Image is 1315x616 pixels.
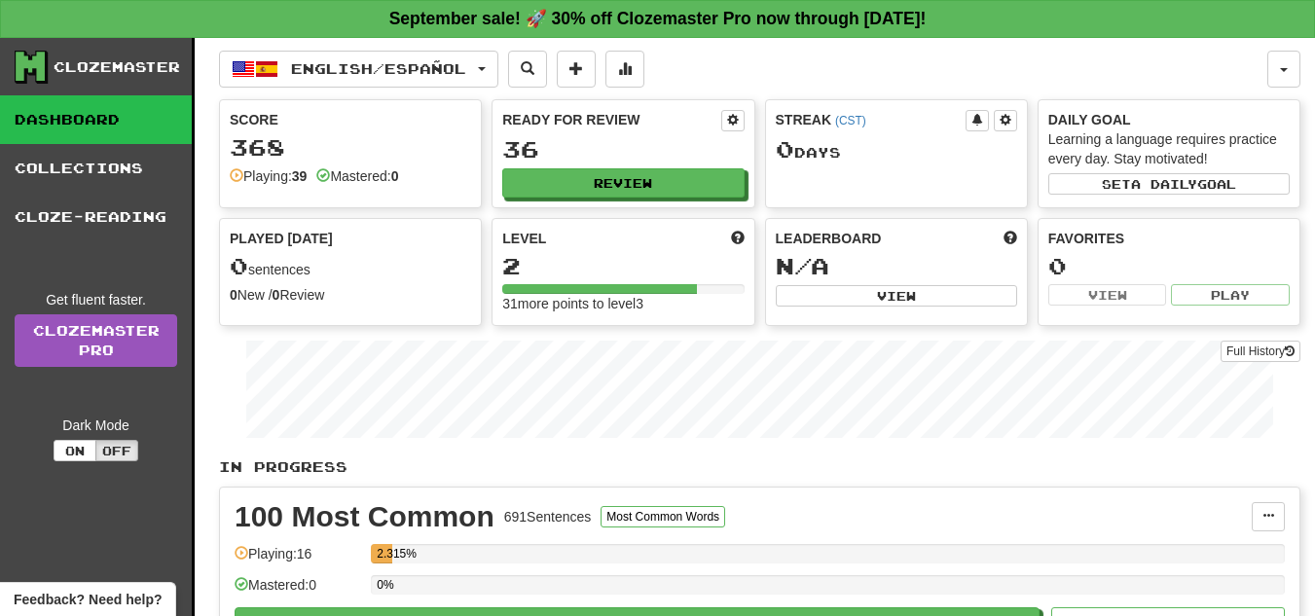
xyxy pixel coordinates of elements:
[776,229,882,248] span: Leaderboard
[1048,173,1290,195] button: Seta dailygoal
[230,252,248,279] span: 0
[235,544,361,576] div: Playing: 16
[273,287,280,303] strong: 0
[235,502,494,531] div: 100 Most Common
[230,110,471,129] div: Score
[731,229,745,248] span: Score more points to level up
[557,51,596,88] button: Add sentence to collection
[230,254,471,279] div: sentences
[1004,229,1017,248] span: This week in points, UTC
[776,252,829,279] span: N/A
[219,457,1300,477] p: In Progress
[1171,284,1290,306] button: Play
[776,110,966,129] div: Streak
[776,285,1017,307] button: View
[95,440,138,461] button: Off
[1221,341,1300,362] button: Full History
[776,135,794,163] span: 0
[230,166,307,186] div: Playing:
[316,166,398,186] div: Mastered:
[230,285,471,305] div: New / Review
[391,168,399,184] strong: 0
[389,9,927,28] strong: September sale! 🚀 30% off Clozemaster Pro now through [DATE]!
[291,60,466,77] span: English / Español
[235,575,361,607] div: Mastered: 0
[502,294,744,313] div: 31 more points to level 3
[502,137,744,162] div: 36
[601,506,725,527] button: Most Common Words
[15,314,177,367] a: ClozemasterPro
[54,57,180,77] div: Clozemaster
[15,290,177,309] div: Get fluent faster.
[230,229,333,248] span: Played [DATE]
[1048,110,1290,129] div: Daily Goal
[230,287,237,303] strong: 0
[14,590,162,609] span: Open feedback widget
[230,135,471,160] div: 368
[1048,254,1290,278] div: 0
[1048,129,1290,168] div: Learning a language requires practice every day. Stay motivated!
[54,440,96,461] button: On
[502,254,744,278] div: 2
[1048,284,1167,306] button: View
[605,51,644,88] button: More stats
[377,544,391,563] div: 2.315%
[219,51,498,88] button: English/Español
[502,229,546,248] span: Level
[15,416,177,435] div: Dark Mode
[502,168,744,198] button: Review
[835,114,866,127] a: (CST)
[508,51,547,88] button: Search sentences
[504,507,592,526] div: 691 Sentences
[1048,229,1290,248] div: Favorites
[776,137,1017,163] div: Day s
[1131,177,1197,191] span: a daily
[502,110,720,129] div: Ready for Review
[292,168,308,184] strong: 39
